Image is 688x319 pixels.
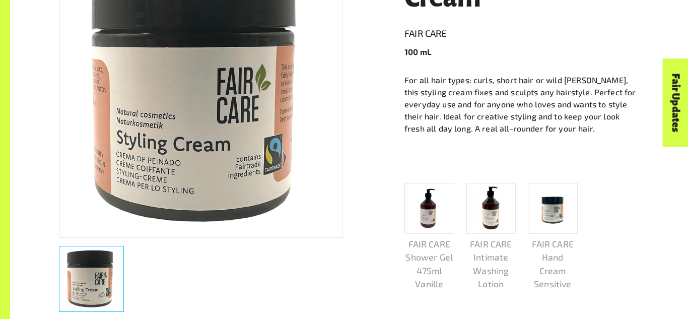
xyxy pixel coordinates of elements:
p: FAIR CARE Intimate Washing Lotion [466,237,516,291]
a: FAIR CARE Shower Gel 475ml Vanille [404,183,454,291]
a: FAIR CARE Hand Cream Sensitive [528,183,578,291]
p: FAIR CARE Hand Cream Sensitive [528,237,578,291]
p: For all hair types: curls, short hair or wild [PERSON_NAME], this styling cream fixes and sculpts... [404,74,639,135]
a: FAIR CARE Intimate Washing Lotion [466,183,516,291]
p: FAIR CARE Shower Gel 475ml Vanille [404,237,454,291]
a: FAIR CARE [404,26,639,42]
p: 100 mL [404,46,639,58]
